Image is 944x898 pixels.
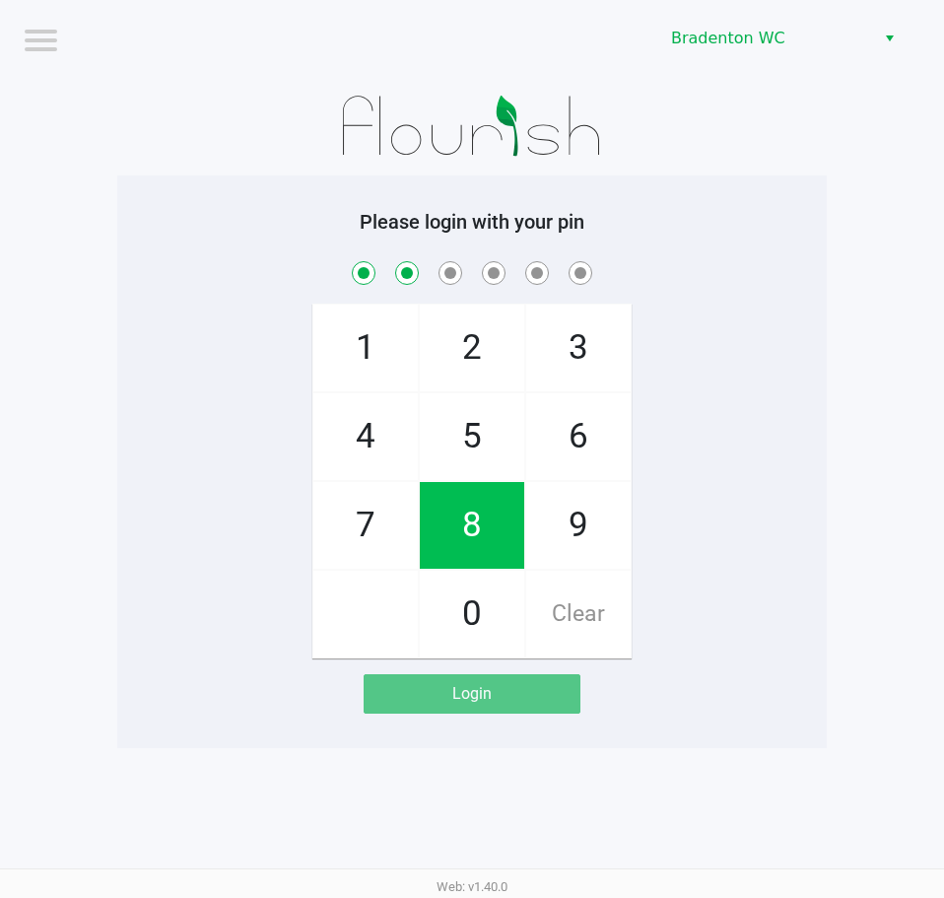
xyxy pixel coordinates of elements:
span: 3 [526,305,631,391]
span: Bradenton WC [671,27,863,50]
span: Clear [526,571,631,657]
span: 2 [420,305,524,391]
span: 6 [526,393,631,480]
button: Select [875,21,904,56]
span: 5 [420,393,524,480]
span: Web: v1.40.0 [437,879,507,894]
span: 9 [526,482,631,569]
h5: Please login with your pin [132,210,812,234]
span: 7 [313,482,418,569]
span: 0 [420,571,524,657]
span: 1 [313,305,418,391]
span: 8 [420,482,524,569]
span: 4 [313,393,418,480]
